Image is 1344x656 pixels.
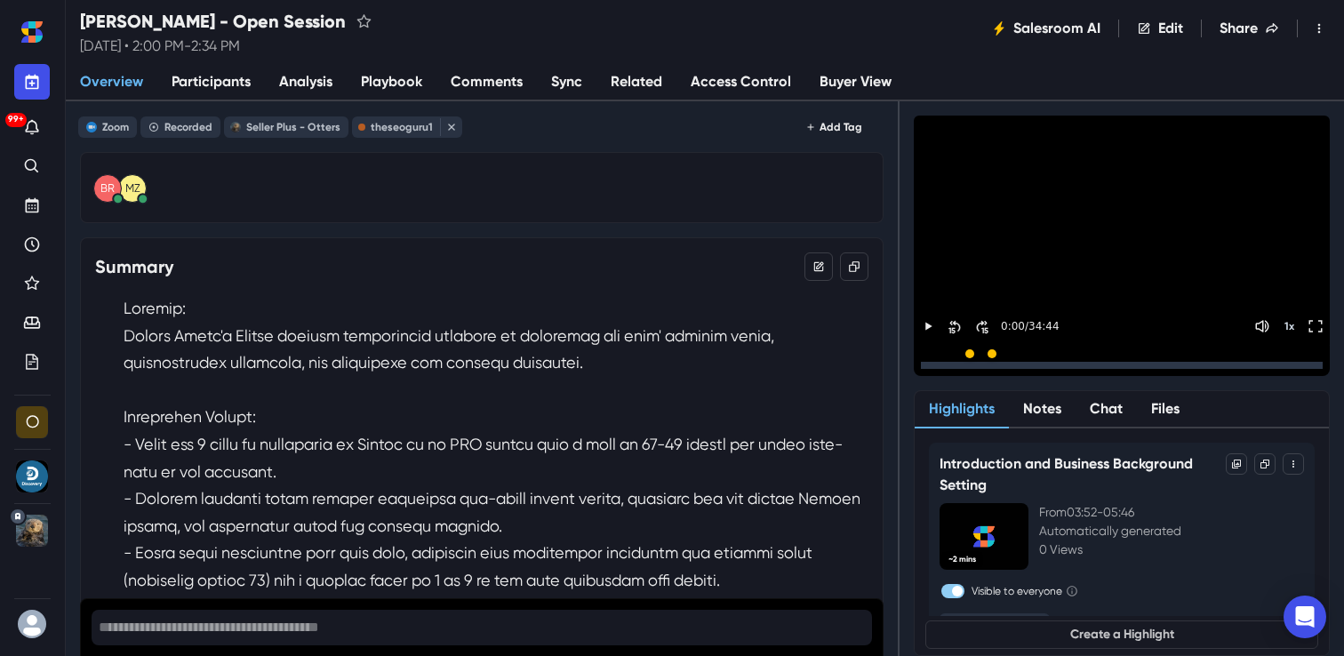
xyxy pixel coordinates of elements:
[1205,11,1293,46] button: Share
[1137,391,1194,428] button: Files
[100,183,115,195] div: Bilal Rasheed
[14,188,50,224] a: Upcoming
[14,149,50,185] a: Search
[915,391,1009,428] button: Highlights
[925,620,1318,649] button: Create a Highlight
[804,252,833,281] button: Edit
[279,71,332,92] span: Analysis
[1235,613,1304,635] button: Add Tag
[944,316,965,337] button: Skip Back 30 Seconds
[14,228,50,263] a: Recent
[917,316,939,337] button: Play
[80,11,346,32] h2: [PERSON_NAME] - Open Session
[80,71,143,92] span: Overview
[230,122,241,132] img: Seller Plus - Otters
[948,326,956,336] div: 15
[941,551,983,568] span: ~2 mins
[978,11,1115,46] button: Salesroom AI
[361,71,422,92] span: Playbook
[1076,391,1137,428] button: Chat
[997,318,1060,334] p: 0:00 / 34:44
[1305,316,1326,337] button: Toggle FullScreen
[1033,191,1211,227] button: Play
[164,121,212,133] div: Recorded
[972,583,1062,599] label: Visible to everyone
[95,256,173,277] h3: Summary
[14,306,50,341] a: Waiting Room
[102,121,129,133] div: Zoom
[676,64,805,101] a: Access Control
[1283,453,1304,475] button: Toggle Menu
[840,252,868,281] button: Copy Summary
[16,406,48,438] div: Organization
[940,453,1219,496] p: Introduction and Business Background Setting
[971,316,992,337] button: Skip Forward 30 Seconds
[14,267,50,302] a: Favorites
[596,64,676,101] a: Related
[537,64,596,101] a: Sync
[436,64,537,101] a: Comments
[1123,11,1197,46] button: Edit
[1039,503,1304,522] p: From 03:52 - 05:46
[1278,316,1300,337] button: Change speed
[14,64,50,100] button: New meeting
[353,11,374,32] button: favorite this meeting
[26,413,39,430] div: Organization
[8,116,24,124] p: 99+
[1009,391,1076,428] button: Notes
[80,36,374,57] p: [DATE] • 2:00 PM - 2:34 PM
[800,116,869,138] button: Add Tag
[1254,453,1276,475] button: Copy Link
[172,71,251,92] span: Participants
[1284,320,1294,332] p: 1 x
[14,14,50,50] a: Home
[1284,596,1326,638] div: Open Intercom Messenger
[1039,540,1304,559] p: 0 Views
[14,110,50,146] button: Notifications
[1226,453,1247,475] button: Options
[14,345,50,380] a: Your Plans
[440,118,458,136] button: close
[371,121,433,133] div: theseoguru1
[1039,522,1304,540] p: Automatically generated
[125,183,140,195] div: May Ziv
[1033,237,1211,273] button: Play Highlights
[1301,11,1337,46] button: Toggle Menu
[940,503,1028,570] img: Highlight Thumbnail
[14,606,51,642] button: User menu
[981,326,988,336] div: 15
[1252,316,1273,337] button: Mute
[246,121,340,133] div: Seller Plus - Otters
[820,71,892,92] span: Buyer View
[16,460,48,492] div: Discovery Calls
[16,515,48,547] div: Seller Plus - Otters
